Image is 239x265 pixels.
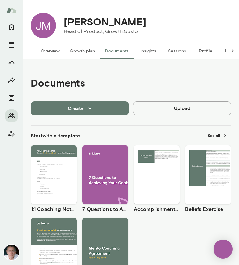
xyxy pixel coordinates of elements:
[4,245,19,260] img: Mike Lane
[82,205,128,213] h6: 7 Questions to Achieving Your Goals
[6,4,17,16] img: Mento
[31,77,85,89] h4: Documents
[5,38,18,51] button: Sessions
[36,43,65,59] button: Overview
[5,127,18,140] button: Client app
[5,109,18,122] button: Members
[5,74,18,87] button: Insights
[64,28,146,35] p: Head of Product, Growth, Gusto
[65,43,100,59] button: Growth plan
[31,205,77,213] h6: 1:1 Coaching Notes
[31,13,56,38] div: JM
[5,56,18,69] button: Growth Plan
[191,43,220,59] button: Profile
[31,101,129,115] button: Create
[134,205,180,213] h6: Accomplishment Tracker
[133,101,231,115] button: Upload
[185,205,231,213] h6: Beliefs Exercise
[5,92,18,104] button: Documents
[134,43,163,59] button: Insights
[64,16,146,28] h4: [PERSON_NAME]
[100,43,134,59] button: Documents
[204,131,231,141] button: See all
[5,20,18,33] button: Home
[31,132,80,139] h6: Start with a template
[163,43,191,59] button: Sessions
